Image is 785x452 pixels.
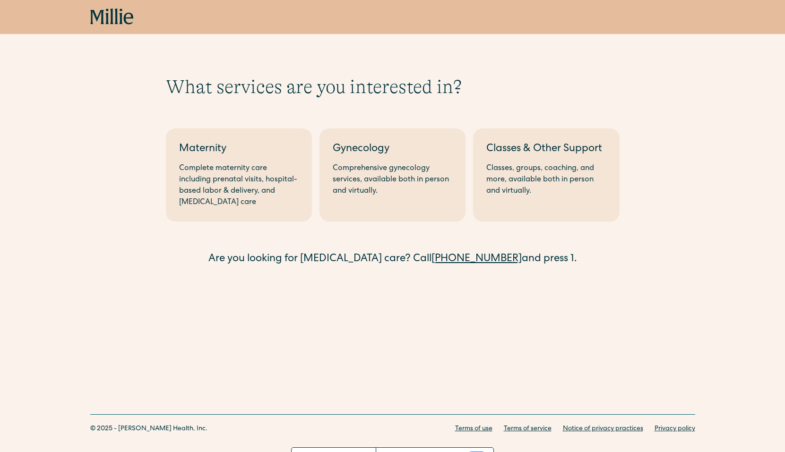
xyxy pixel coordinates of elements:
div: Classes, groups, coaching, and more, available both in person and virtually. [486,163,606,197]
div: Maternity [179,142,299,157]
a: Classes & Other SupportClasses, groups, coaching, and more, available both in person and virtually. [473,128,619,222]
h1: What services are you interested in? [166,76,620,98]
div: Classes & Other Support [486,142,606,157]
div: © 2025 - [PERSON_NAME] Health, Inc. [90,424,207,434]
a: GynecologyComprehensive gynecology services, available both in person and virtually. [319,128,466,222]
a: Notice of privacy practices [563,424,643,434]
a: Terms of use [455,424,492,434]
div: Complete maternity care including prenatal visits, hospital-based labor & delivery, and [MEDICAL_... [179,163,299,208]
a: [PHONE_NUMBER] [431,254,522,264]
a: Privacy policy [655,424,695,434]
div: Comprehensive gynecology services, available both in person and virtually. [333,163,452,197]
a: Terms of service [504,424,552,434]
a: MaternityComplete maternity care including prenatal visits, hospital-based labor & delivery, and ... [166,128,312,222]
div: Are you looking for [MEDICAL_DATA] care? Call and press 1. [166,252,620,267]
div: Gynecology [333,142,452,157]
